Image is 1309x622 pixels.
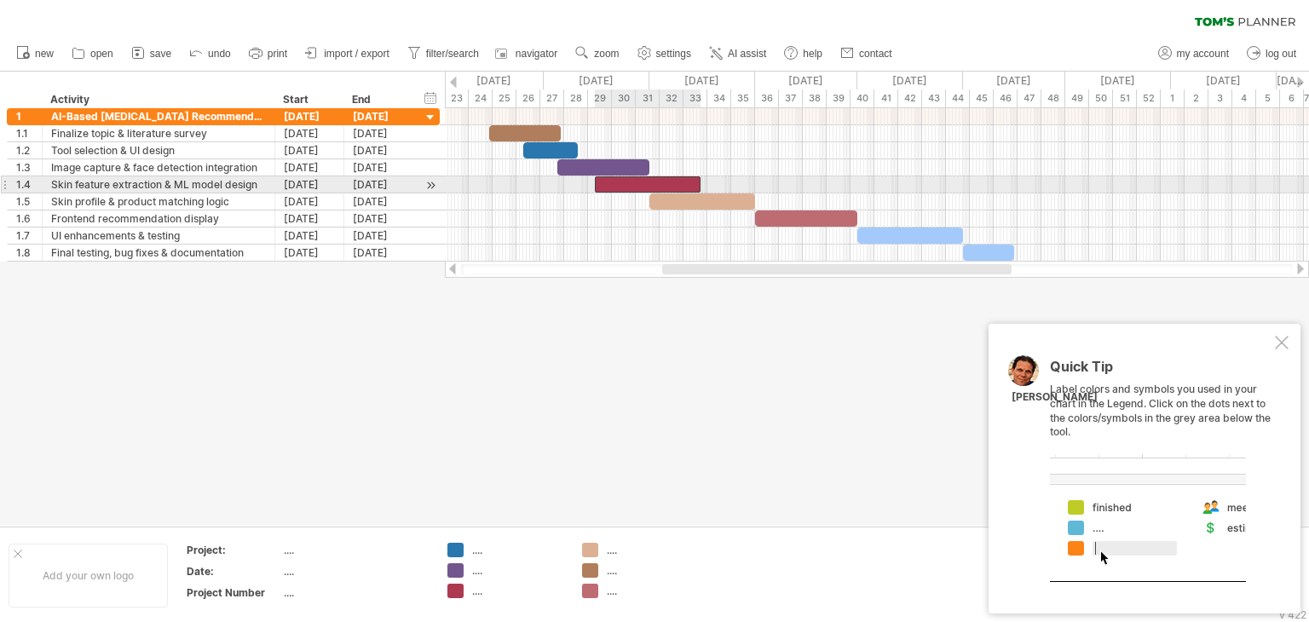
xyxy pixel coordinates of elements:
div: 49 [1065,89,1089,107]
div: 23 [445,89,469,107]
div: January 2026 [1171,72,1277,89]
div: Label colors and symbols you used in your chart in the Legend. Click on the dots next to the colo... [1050,360,1272,582]
span: print [268,48,287,60]
div: 29 [588,89,612,107]
div: 1.4 [16,176,42,193]
div: 3 [1208,89,1232,107]
span: filter/search [426,48,479,60]
div: 50 [1089,89,1113,107]
div: [DATE] [344,125,413,141]
a: filter/search [403,43,484,65]
div: 24 [469,89,493,107]
div: 28 [564,89,588,107]
div: [DATE] [344,176,413,193]
div: 1.2 [16,142,42,158]
span: log out [1266,48,1296,60]
div: 30 [612,89,636,107]
div: 6 [1280,89,1304,107]
div: 2 [1185,89,1208,107]
div: Image capture & face detection integration [51,159,266,176]
div: 1.8 [16,245,42,261]
div: 1.7 [16,227,42,244]
div: Project: [187,543,280,557]
div: .... [284,585,427,600]
div: 39 [827,89,851,107]
div: 25 [493,89,516,107]
div: [DATE] [344,210,413,227]
div: 1 [1161,89,1185,107]
div: [DATE] [275,227,344,244]
div: 27 [540,89,564,107]
div: AI-Based [MEDICAL_DATA] Recommendation System [51,108,266,124]
span: help [803,48,822,60]
a: log out [1243,43,1301,65]
div: .... [607,543,700,557]
span: navigator [516,48,557,60]
a: save [127,43,176,65]
div: 4 [1232,89,1256,107]
div: 43 [922,89,946,107]
div: 40 [851,89,874,107]
div: Quick Tip [1050,360,1272,383]
div: June 2025 [441,72,544,89]
div: UI enhancements & testing [51,227,266,244]
div: Tool selection & UI design [51,142,266,158]
div: 36 [755,89,779,107]
div: 47 [1018,89,1041,107]
div: 37 [779,89,803,107]
div: .... [472,563,565,578]
div: Final testing, bug fixes & documentation [51,245,266,261]
span: my account [1177,48,1229,60]
span: zoom [594,48,619,60]
div: 45 [970,89,994,107]
div: 48 [1041,89,1065,107]
div: Date: [187,564,280,579]
a: undo [185,43,236,65]
a: settings [633,43,696,65]
div: Skin profile & product matching logic [51,193,266,210]
div: Project Number [187,585,280,600]
div: Frontend recommendation display [51,210,266,227]
div: .... [284,564,427,579]
div: [DATE] [344,159,413,176]
div: 38 [803,89,827,107]
div: 35 [731,89,755,107]
a: AI assist [705,43,771,65]
div: Finalize topic & literature survey [51,125,266,141]
div: [DATE] [275,108,344,124]
div: 46 [994,89,1018,107]
span: AI assist [728,48,766,60]
div: [DATE] [275,193,344,210]
div: 33 [683,89,707,107]
div: 44 [946,89,970,107]
div: November 2025 [963,72,1065,89]
div: [DATE] [344,193,413,210]
div: 41 [874,89,898,107]
a: open [67,43,118,65]
div: 34 [707,89,731,107]
div: .... [472,543,565,557]
div: [DATE] [344,227,413,244]
div: August 2025 [649,72,755,89]
div: [DATE] [275,210,344,227]
div: 1.5 [16,193,42,210]
div: v 422 [1279,608,1306,621]
div: 32 [660,89,683,107]
div: 31 [636,89,660,107]
div: [DATE] [275,142,344,158]
span: settings [656,48,691,60]
div: [DATE] [344,108,413,124]
div: [DATE] [275,125,344,141]
div: 1.1 [16,125,42,141]
div: 52 [1137,89,1161,107]
div: [DATE] [275,245,344,261]
div: .... [607,584,700,598]
div: [DATE] [344,245,413,261]
span: open [90,48,113,60]
div: [DATE] [275,159,344,176]
a: print [245,43,292,65]
div: October 2025 [857,72,963,89]
div: scroll to activity [423,176,439,194]
span: import / export [324,48,389,60]
div: [PERSON_NAME] [1012,390,1098,405]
